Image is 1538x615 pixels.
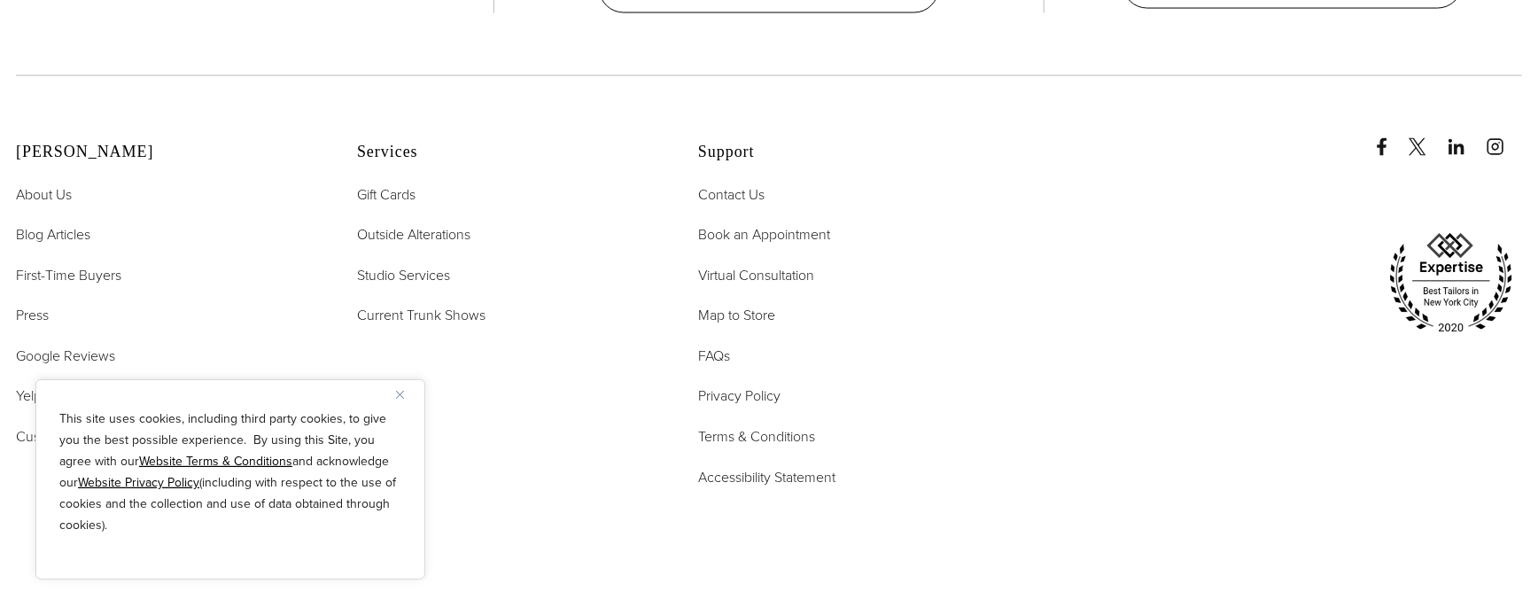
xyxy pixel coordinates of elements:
a: Book an Appointment [698,224,830,247]
a: Yelp Reviews [16,385,97,409]
span: Virtual Consultation [698,266,814,286]
a: About Us [16,183,72,206]
span: FAQs [698,346,730,367]
span: Yelp Reviews [16,386,97,407]
a: Contact Us [698,183,765,206]
a: Terms & Conditions [698,426,815,449]
a: Facebook [1373,121,1405,156]
a: Privacy Policy [698,385,781,409]
a: Accessibility Statement [698,467,835,490]
a: Google Reviews [16,346,115,369]
a: x/twitter [1409,121,1444,156]
p: This site uses cookies, including third party cookies, to give you the best possible experience. ... [59,409,401,536]
span: Contact Us [698,184,765,205]
span: About Us [16,184,72,205]
span: Map to Store [698,306,775,326]
a: Custom Suit Guide [16,426,128,449]
nav: Services Footer Nav [357,183,654,327]
a: FAQs [698,346,730,369]
span: Press [16,306,49,326]
h2: Support [698,143,995,162]
a: Blog Articles [16,224,90,247]
a: Website Terms & Conditions [139,452,292,471]
nav: Alan David Footer Nav [16,183,313,448]
button: Close [396,384,417,405]
a: linkedin [1448,121,1483,156]
a: First-Time Buyers [16,265,121,288]
a: Current Trunk Shows [357,305,485,328]
a: Map to Store [698,305,775,328]
span: Gift Cards [357,184,416,205]
a: Outside Alterations [357,224,470,247]
a: Gift Cards [357,183,416,206]
span: Google Reviews [16,346,115,367]
span: Privacy Policy [698,386,781,407]
span: Outside Alterations [357,225,470,245]
h2: [PERSON_NAME] [16,143,313,162]
nav: Support Footer Nav [698,183,995,489]
span: Book an Appointment [698,225,830,245]
a: instagram [1487,121,1522,156]
span: Terms & Conditions [698,427,815,448]
span: Accessibility Statement [698,468,835,488]
h2: Services [357,143,654,162]
img: Close [396,391,404,399]
a: Website Privacy Policy [78,473,199,492]
span: Current Trunk Shows [357,306,485,326]
a: Virtual Consultation [698,265,814,288]
img: expertise, best tailors in new york city 2020 [1380,227,1522,340]
span: Custom Suit Guide [16,427,128,448]
a: Press [16,305,49,328]
span: First-Time Buyers [16,266,121,286]
span: Blog Articles [16,225,90,245]
span: Studio Services [357,266,450,286]
a: Studio Services [357,265,450,288]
